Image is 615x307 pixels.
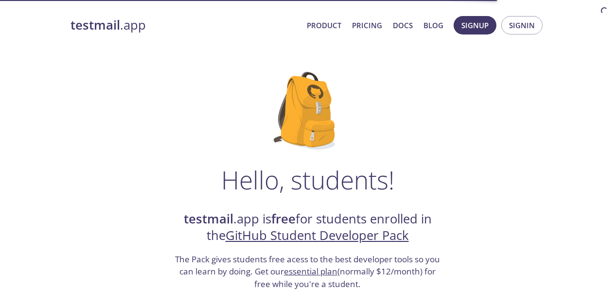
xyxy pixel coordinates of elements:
button: Signin [501,16,543,34]
strong: testmail [70,17,120,34]
h1: Hello, students! [221,165,394,194]
a: testmail.app [70,17,299,34]
strong: free [271,210,296,227]
span: Signin [509,19,535,32]
h3: The Pack gives students free acess to the best developer tools so you can learn by doing. Get our... [174,253,441,290]
a: GitHub Student Developer Pack [226,227,409,244]
span: Signup [461,19,489,32]
a: Docs [393,19,413,32]
a: Product [307,19,341,32]
button: Signup [454,16,496,34]
img: github-student-backpack.png [274,72,341,150]
strong: testmail [184,210,233,227]
a: Pricing [352,19,382,32]
a: essential plan [284,266,337,277]
a: Blog [423,19,443,32]
h2: .app is for students enrolled in the [174,211,441,244]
